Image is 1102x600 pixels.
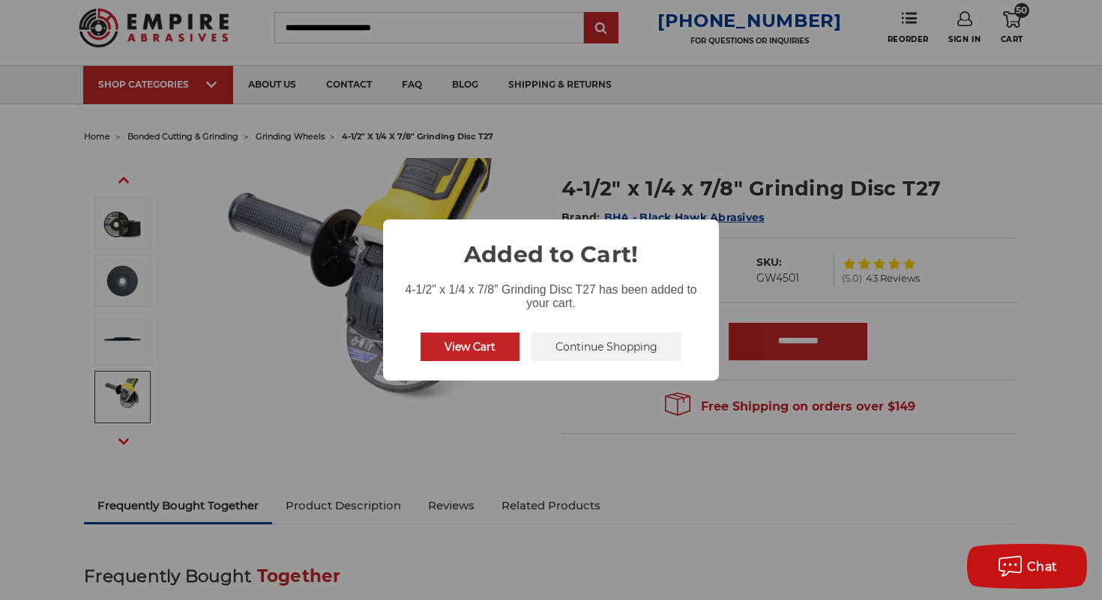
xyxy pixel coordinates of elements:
span: Chat [1027,560,1058,574]
div: 4-1/2" x 1/4 x 7/8" Grinding Disc T27 has been added to your cart. [383,271,719,313]
button: View Cart [421,333,520,361]
button: Continue Shopping [532,333,681,361]
h2: Added to Cart! [383,219,719,271]
button: Chat [967,544,1087,589]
